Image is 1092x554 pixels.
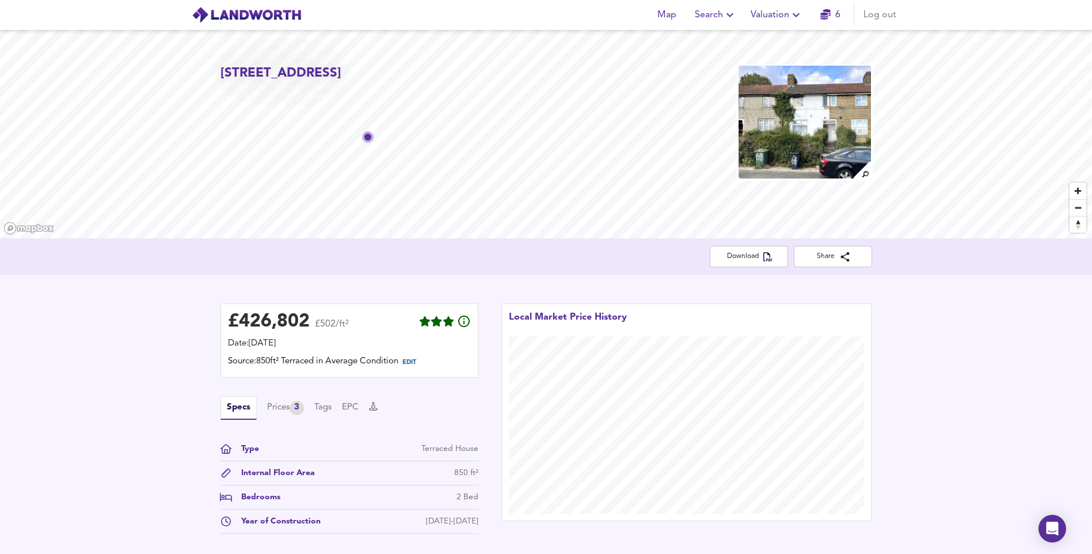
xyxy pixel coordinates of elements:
[290,401,304,415] div: 3
[1070,199,1086,216] button: Zoom out
[812,3,849,26] button: 6
[228,355,471,370] div: Source: 850ft² Terraced in Average Condition
[456,491,478,503] div: 2 Bed
[228,313,310,331] div: £ 426,802
[267,401,304,415] div: Prices
[454,467,478,479] div: 850 ft²
[859,3,901,26] button: Log out
[794,246,872,267] button: Share
[232,491,280,503] div: Bedrooms
[426,515,478,528] div: [DATE]-[DATE]
[220,396,257,420] button: Specs
[232,443,259,455] div: Type
[192,6,302,24] img: logo
[1070,183,1086,199] button: Zoom in
[1070,216,1086,233] button: Reset bearing to north
[402,359,416,366] span: EDIT
[746,3,808,26] button: Valuation
[1070,200,1086,216] span: Zoom out
[314,401,332,414] button: Tags
[232,467,315,479] div: Internal Floor Area
[653,7,681,23] span: Map
[710,246,788,267] button: Download
[421,443,478,455] div: Terraced House
[649,3,686,26] button: Map
[695,7,737,23] span: Search
[820,7,840,23] a: 6
[315,320,349,336] span: £502/ft²
[267,401,304,415] button: Prices3
[220,64,341,82] h2: [STREET_ADDRESS]
[342,401,359,414] button: EPC
[509,311,627,336] div: Local Market Price History
[690,3,741,26] button: Search
[3,222,54,235] a: Mapbox homepage
[863,7,896,23] span: Log out
[852,160,872,180] img: search
[803,251,863,263] span: Share
[228,337,471,350] div: Date: [DATE]
[751,7,803,23] span: Valuation
[719,251,779,263] span: Download
[737,64,872,180] img: property
[1038,515,1066,542] div: Open Intercom Messenger
[232,515,321,528] div: Year of Construction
